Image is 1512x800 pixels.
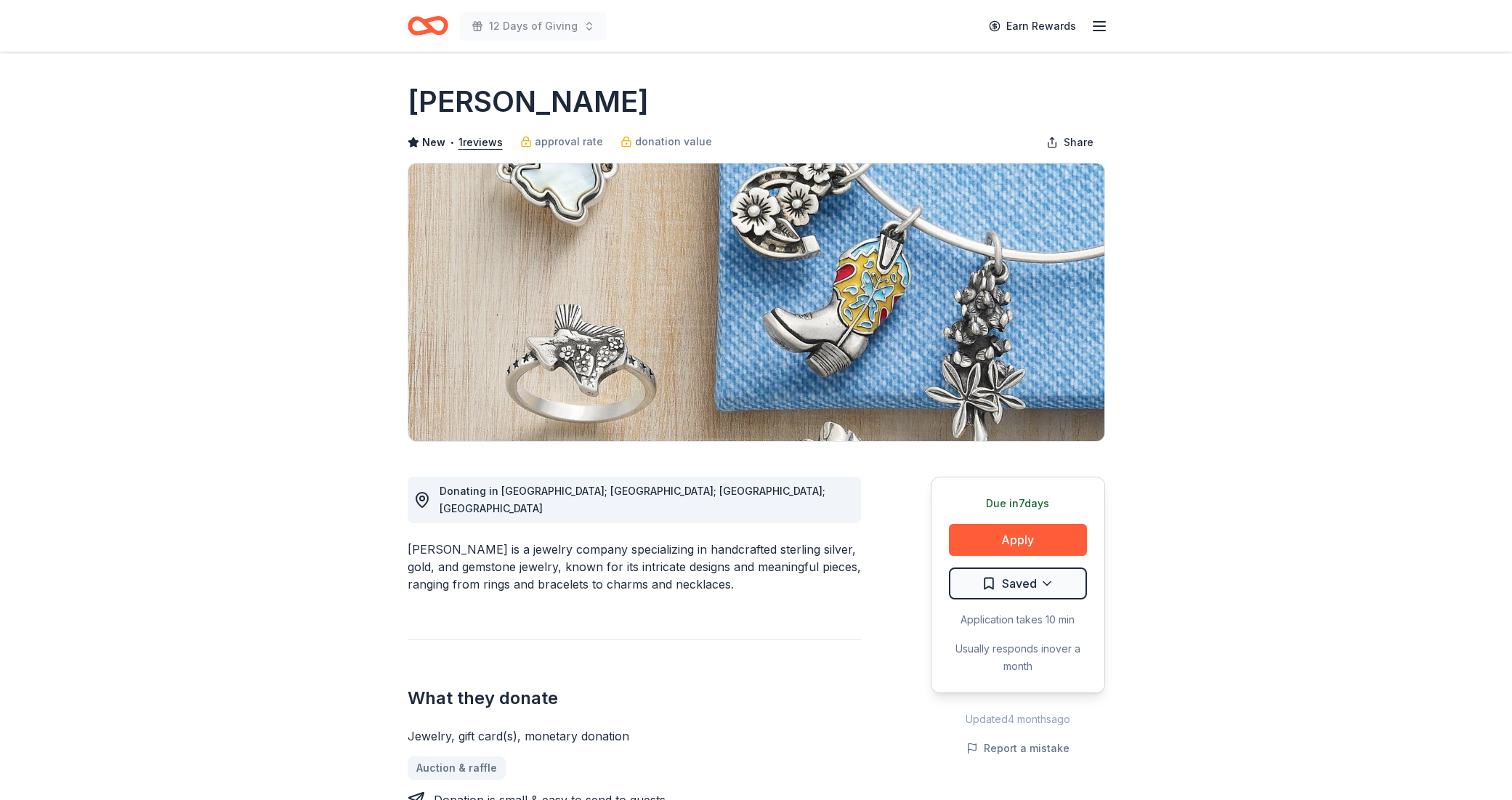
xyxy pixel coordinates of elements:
span: Donating in [GEOGRAPHIC_DATA]; [GEOGRAPHIC_DATA]; [GEOGRAPHIC_DATA]; [GEOGRAPHIC_DATA] [440,485,825,514]
img: Image for James Avery [408,163,1104,441]
div: Updated 4 months ago [931,711,1105,728]
button: 1reviews [458,134,503,151]
a: approval rate [520,133,603,150]
span: • [449,137,454,148]
button: Apply [949,524,1087,556]
button: Saved [949,567,1087,599]
div: Due in 7 days [949,495,1087,512]
h2: What they donate [408,687,861,710]
span: donation value [635,133,712,150]
div: Usually responds in over a month [949,640,1087,675]
span: Saved [1002,574,1037,593]
span: approval rate [535,133,603,150]
span: 12 Days of Giving [489,17,578,35]
h1: [PERSON_NAME] [408,81,649,122]
a: Home [408,9,448,43]
a: donation value [620,133,712,150]
button: Share [1035,128,1105,157]
div: Application takes 10 min [949,611,1087,629]
button: Report a mistake [966,740,1070,757]
a: Earn Rewards [980,13,1085,39]
div: [PERSON_NAME] is a jewelry company specializing in handcrafted sterling silver, gold, and gemston... [408,541,861,593]
button: 12 Days of Giving [460,12,607,41]
span: New [422,134,445,151]
a: Auction & raffle [408,756,506,780]
span: Share [1064,134,1093,151]
div: Jewelry, gift card(s), monetary donation [408,727,861,745]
